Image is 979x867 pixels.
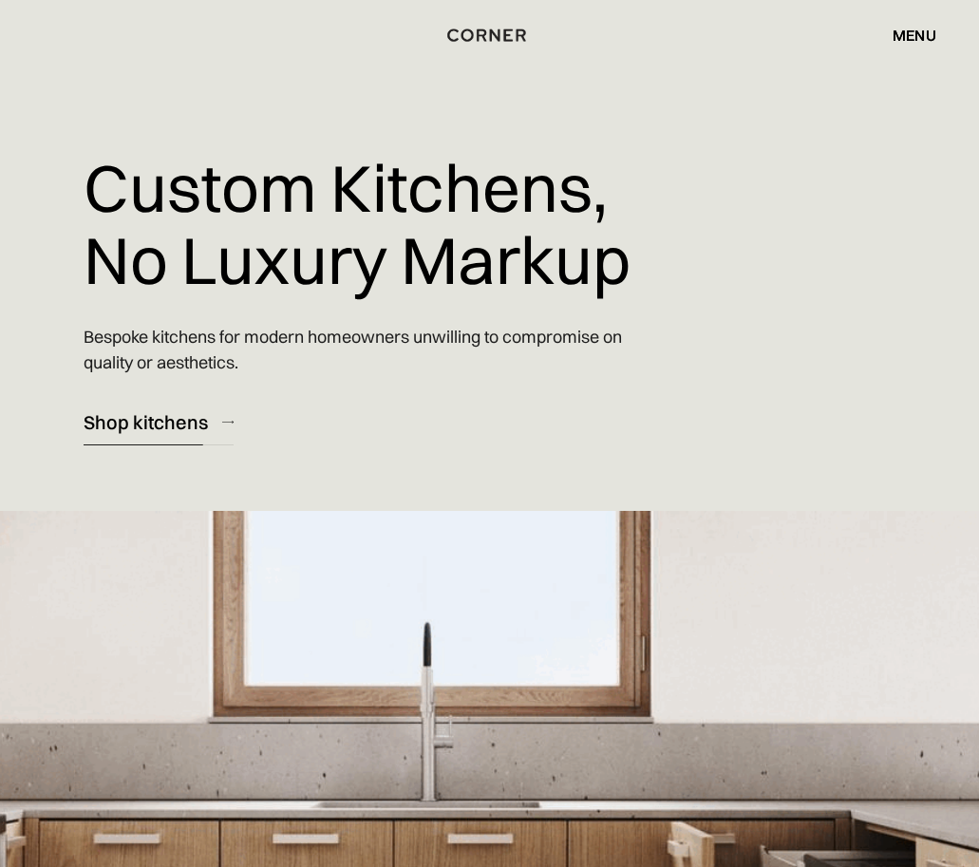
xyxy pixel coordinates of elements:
h1: Custom Kitchens, No Luxury Markup [84,138,631,310]
a: Shop kitchens [84,399,234,445]
div: Shop kitchens [84,409,208,435]
div: menu [893,28,936,43]
div: menu [874,19,936,51]
p: Bespoke kitchens for modern homeowners unwilling to compromise on quality or aesthetics. [84,310,645,389]
a: home [424,23,555,47]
